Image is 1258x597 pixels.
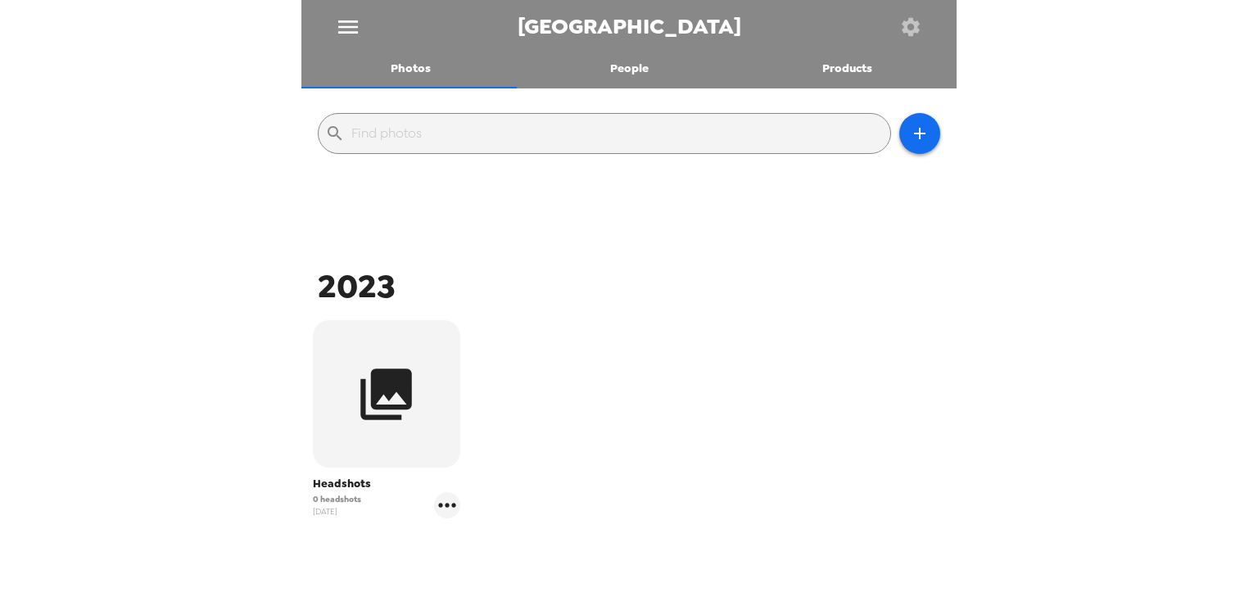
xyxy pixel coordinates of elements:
[520,49,739,88] button: People
[351,120,884,147] input: Find photos
[318,265,396,308] span: 2023
[313,505,361,518] span: [DATE]
[313,493,361,505] span: 0 headshots
[738,49,957,88] button: Products
[434,492,460,518] button: gallery menu
[313,476,460,492] span: Headshots
[301,49,520,88] button: Photos
[518,16,741,38] span: [GEOGRAPHIC_DATA]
